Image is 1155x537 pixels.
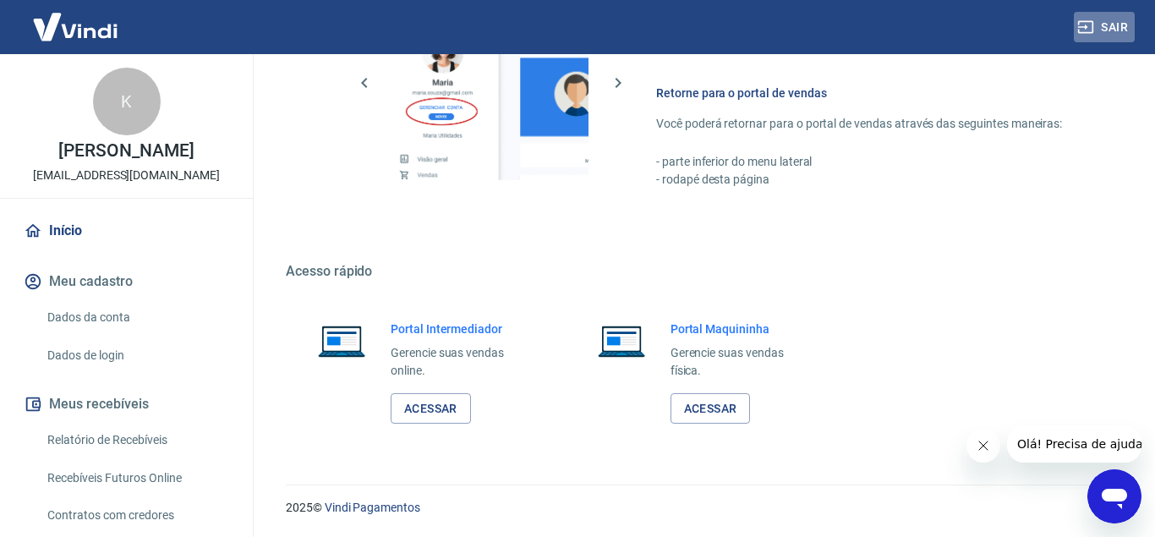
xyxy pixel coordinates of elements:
a: Início [20,212,233,249]
p: 2025 © [286,499,1114,517]
a: Vindi Pagamentos [325,501,420,514]
a: Dados da conta [41,300,233,335]
p: [EMAIL_ADDRESS][DOMAIN_NAME] [33,167,220,184]
iframe: Message from company [1007,425,1141,463]
a: Relatório de Recebíveis [41,423,233,458]
p: Gerencie suas vendas física. [671,344,815,380]
img: Imagem de um notebook aberto [306,321,377,361]
h6: Portal Intermediador [391,321,535,337]
a: Contratos com credores [41,498,233,533]
span: Olá! Precisa de ajuda? [10,12,142,25]
p: Você poderá retornar para o portal de vendas através das seguintes maneiras: [656,115,1074,133]
div: K [93,68,161,135]
button: Meus recebíveis [20,386,233,423]
img: Imagem de um notebook aberto [586,321,657,361]
p: - rodapé desta página [656,171,1074,189]
img: Vindi [20,1,130,52]
h5: Acesso rápido [286,263,1114,280]
button: Meu cadastro [20,263,233,300]
a: Dados de login [41,338,233,373]
iframe: Button to launch messaging window [1087,469,1141,523]
a: Acessar [391,393,471,425]
p: - parte inferior do menu lateral [656,153,1074,171]
button: Sair [1074,12,1135,43]
p: [PERSON_NAME] [58,142,194,160]
h6: Retorne para o portal de vendas [656,85,1074,101]
iframe: Close message [966,429,1000,463]
a: Acessar [671,393,751,425]
h6: Portal Maquininha [671,321,815,337]
p: Gerencie suas vendas online. [391,344,535,380]
a: Recebíveis Futuros Online [41,461,233,496]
